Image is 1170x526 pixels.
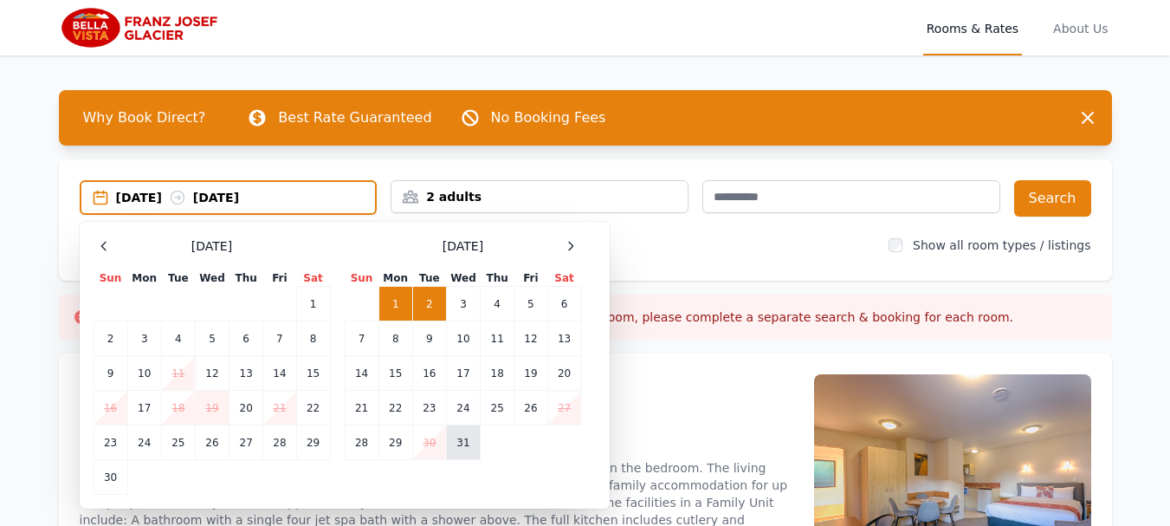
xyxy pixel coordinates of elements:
[481,391,514,425] td: 25
[127,425,161,460] td: 24
[229,321,263,356] td: 6
[195,270,229,287] th: Wed
[412,287,446,321] td: 2
[378,425,412,460] td: 29
[547,321,581,356] td: 13
[229,356,263,391] td: 13
[191,237,232,255] span: [DATE]
[263,270,296,287] th: Fri
[514,270,547,287] th: Fri
[116,189,376,206] div: [DATE] [DATE]
[481,356,514,391] td: 18
[161,356,195,391] td: 11
[345,321,378,356] td: 7
[378,391,412,425] td: 22
[913,238,1090,252] label: Show all room types / listings
[94,391,127,425] td: 16
[345,356,378,391] td: 14
[263,356,296,391] td: 14
[481,287,514,321] td: 4
[391,188,688,205] div: 2 adults
[296,287,330,321] td: 1
[443,237,483,255] span: [DATE]
[491,107,606,128] p: No Booking Fees
[161,270,195,287] th: Tue
[481,321,514,356] td: 11
[229,425,263,460] td: 27
[69,101,220,135] span: Why Book Direct?
[412,270,446,287] th: Tue
[296,270,330,287] th: Sat
[446,321,480,356] td: 10
[412,391,446,425] td: 23
[345,391,378,425] td: 21
[296,356,330,391] td: 15
[378,356,412,391] td: 15
[514,287,547,321] td: 5
[1014,180,1091,217] button: Search
[446,287,480,321] td: 3
[161,321,195,356] td: 4
[446,391,480,425] td: 24
[94,425,127,460] td: 23
[195,425,229,460] td: 26
[547,356,581,391] td: 20
[195,391,229,425] td: 19
[412,356,446,391] td: 16
[514,391,547,425] td: 26
[547,287,581,321] td: 6
[59,7,226,49] img: Bella Vista Franz Josef Glacier
[263,425,296,460] td: 28
[94,460,127,495] td: 30
[296,321,330,356] td: 8
[263,391,296,425] td: 21
[547,391,581,425] td: 27
[296,391,330,425] td: 22
[127,356,161,391] td: 10
[547,270,581,287] th: Sat
[446,270,480,287] th: Wed
[161,425,195,460] td: 25
[378,287,412,321] td: 1
[412,321,446,356] td: 9
[514,321,547,356] td: 12
[481,270,514,287] th: Thu
[94,356,127,391] td: 9
[94,270,127,287] th: Sun
[229,270,263,287] th: Thu
[345,270,378,287] th: Sun
[229,391,263,425] td: 20
[127,321,161,356] td: 3
[278,107,431,128] p: Best Rate Guaranteed
[345,425,378,460] td: 28
[127,391,161,425] td: 17
[446,425,480,460] td: 31
[161,391,195,425] td: 18
[195,321,229,356] td: 5
[378,321,412,356] td: 8
[195,356,229,391] td: 12
[514,356,547,391] td: 19
[378,270,412,287] th: Mon
[127,270,161,287] th: Mon
[94,321,127,356] td: 2
[446,356,480,391] td: 17
[412,425,446,460] td: 30
[296,425,330,460] td: 29
[263,321,296,356] td: 7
